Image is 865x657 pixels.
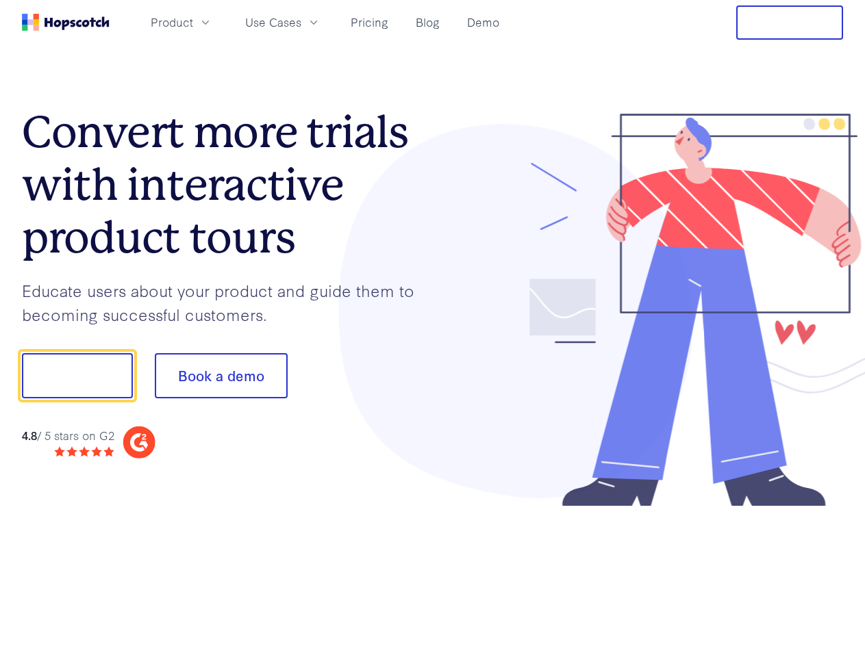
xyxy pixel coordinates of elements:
button: Book a demo [155,353,288,398]
button: Use Cases [237,11,329,34]
p: Educate users about your product and guide them to becoming successful customers. [22,279,433,326]
button: Show me! [22,353,133,398]
strong: 4.8 [22,427,37,443]
button: Free Trial [736,5,843,40]
span: Use Cases [245,14,301,31]
a: Pricing [345,11,394,34]
a: Demo [462,11,505,34]
button: Product [142,11,221,34]
span: Product [151,14,193,31]
a: Home [22,14,110,31]
a: Blog [410,11,445,34]
h1: Convert more trials with interactive product tours [22,106,433,263]
div: / 5 stars on G2 [22,427,114,444]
